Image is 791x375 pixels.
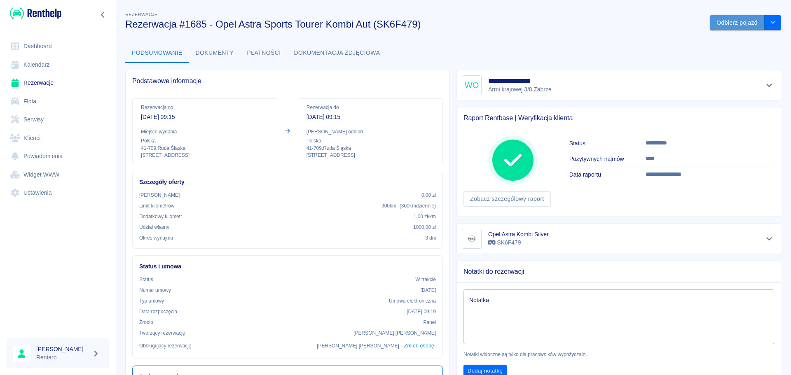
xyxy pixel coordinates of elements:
img: Renthelp logo [10,7,61,20]
p: Tworzący rezerwację [139,329,185,337]
p: Okres wynajmu [139,234,173,242]
p: [DATE] 09:19 [407,308,436,315]
p: W trakcie [415,276,436,283]
p: Rentaro [36,353,89,362]
p: Żrodło [139,319,153,326]
p: [STREET_ADDRESS] [141,152,269,159]
a: Ustawienia [7,184,109,202]
p: 41-709 , Ruda Śląska [141,144,269,152]
p: [DATE] 09:15 [307,113,434,121]
p: 1000,00 zł [413,224,436,231]
h6: Szczegóły oferty [139,178,436,186]
p: Status [139,276,153,283]
p: Data rozpoczęcia [139,308,177,315]
span: ( 300 km dziennie ) [400,203,436,209]
p: 0,00 zł [421,191,436,199]
button: Zmień osobę [403,340,436,352]
button: Podsumowanie [125,43,189,63]
p: Typ umowy [139,297,164,305]
p: Obsługujący rezerwację [139,342,192,349]
span: Rezerwacje [125,12,157,17]
p: SK6F479 [488,238,549,247]
button: Płatności [241,43,288,63]
p: Numer umowy [139,286,171,294]
span: Notatki do rezerwacji [463,268,774,276]
img: Image [463,231,480,247]
p: [DATE] [420,286,436,294]
p: Rezerwacja do [307,104,434,111]
button: Odbierz pojazd [710,15,765,30]
p: Limit kilometrów [139,202,174,210]
p: 1,00 zł /km [414,213,436,220]
a: Serwisy [7,110,109,129]
div: WO [462,75,482,95]
a: Klienci [7,129,109,147]
h6: Pozytywnych najmów [569,155,646,163]
p: Rezerwacja od [141,104,269,111]
h6: Status [569,139,646,147]
p: Umowa elektroniczna [389,297,436,305]
p: Armi krajowej 3/8 , Zabrze [488,85,553,94]
button: Dokumenty [189,43,241,63]
p: Notatki widoczne są tylko dla pracowników wypożyczalni. [463,351,774,358]
p: [PERSON_NAME] [PERSON_NAME] [317,342,399,349]
a: Renthelp logo [7,7,61,20]
p: Panel [424,319,436,326]
a: Widget WWW [7,165,109,184]
button: Pokaż szczegóły [763,79,776,91]
p: 900 km [381,202,436,210]
p: Polska [141,137,269,144]
p: Udział własny [139,224,169,231]
p: Miejsce wydania [141,128,269,135]
p: [PERSON_NAME] odbioru [307,128,434,135]
p: Dodatkowy kilometr [139,213,182,220]
p: 41-709 , Ruda Śląska [307,144,434,152]
button: Zwiń nawigację [97,9,109,20]
span: Raport Rentbase | Weryfikacja klienta [463,114,774,122]
p: [PERSON_NAME] [139,191,180,199]
a: Rezerwacje [7,74,109,92]
button: Pokaż szczegóły [763,233,776,245]
a: Powiadomienia [7,147,109,165]
p: 3 dni [425,234,436,242]
a: Kalendarz [7,56,109,74]
h6: Status i umowa [139,262,436,271]
a: Dashboard [7,37,109,56]
h6: Opel Astra Kombi Silver [488,230,549,238]
p: Polska [307,137,434,144]
h6: [PERSON_NAME] [36,345,89,353]
a: Flota [7,92,109,111]
p: [STREET_ADDRESS] [307,152,434,159]
button: Dokumentacja zdjęciowa [288,43,387,63]
p: [PERSON_NAME] [PERSON_NAME] [353,329,436,337]
h6: Data raportu [569,170,646,179]
span: Podstawowe informacje [132,77,443,85]
h3: Rezerwacja #1685 - Opel Astra Sports Tourer Kombi Aut (SK6F479) [125,19,703,30]
button: drop-down [765,15,781,30]
p: [DATE] 09:15 [141,113,269,121]
a: Zobacz szczegółowy raport [463,191,551,207]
